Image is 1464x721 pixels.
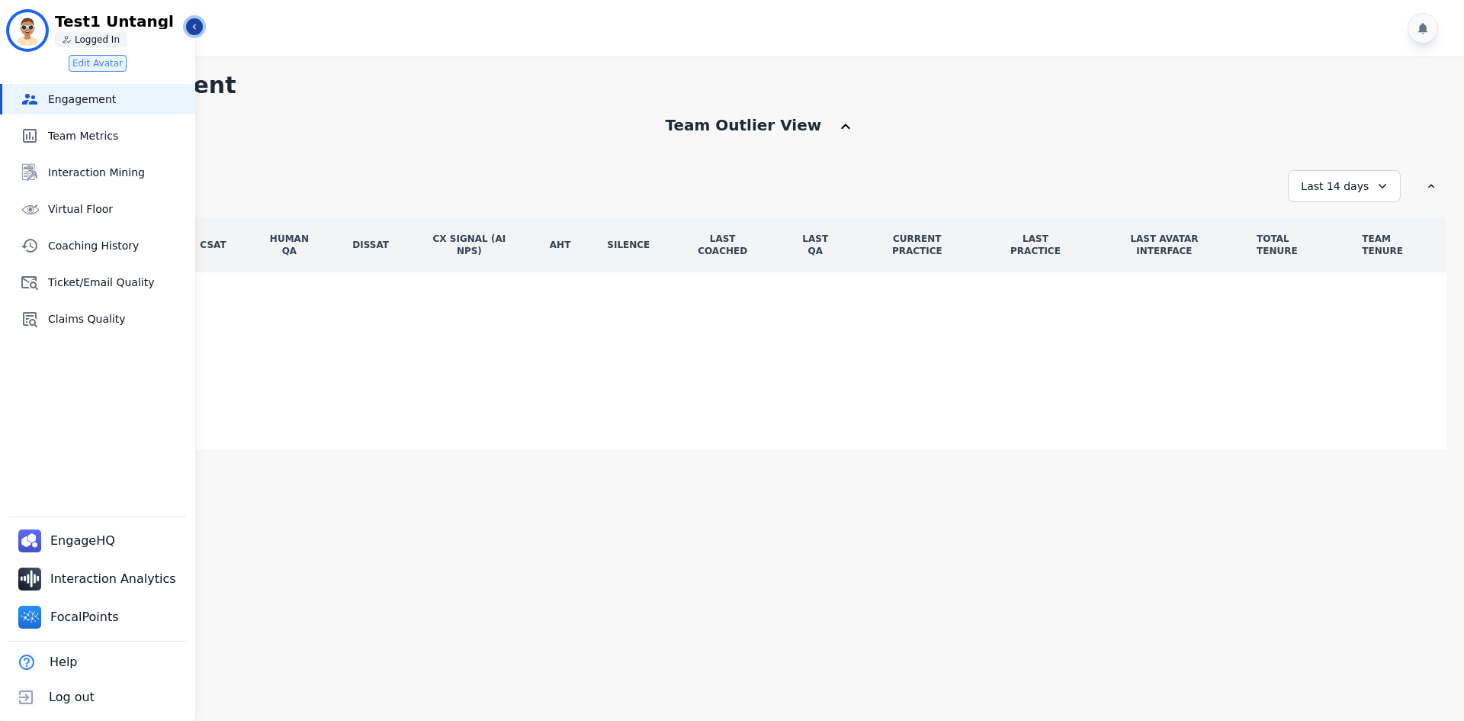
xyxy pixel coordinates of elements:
[9,12,46,49] img: Bordered avatar
[9,645,80,680] button: Help
[2,194,195,224] a: Virtual Floor
[12,600,128,635] a: FocalPoints
[9,680,98,715] button: Log out
[50,608,122,626] span: FocalPoints
[425,233,513,257] div: CX Signal (AI NPS)
[550,239,571,251] div: AHT
[795,233,835,257] div: LAST QA
[2,230,195,261] a: Coaching History
[263,233,316,257] div: Human QA
[665,114,821,136] div: Team Outlier View
[48,311,189,327] span: Claims Quality
[69,55,127,72] button: Edit Avatar
[1288,170,1401,202] div: Last 14 days
[12,562,185,597] a: Interaction Analytics
[50,570,179,588] span: Interaction Analytics
[1257,233,1325,257] div: TOTAL TENURE
[12,523,124,558] a: EngageHQ
[1362,233,1427,257] div: TEAM TENURE
[75,34,120,46] p: Logged In
[50,653,77,671] span: Help
[1109,233,1220,257] div: LAST AVATAR INTERFACE
[200,239,226,251] div: CSAT
[2,267,195,298] a: Ticket/Email Quality
[686,233,759,257] div: LAST COACHED
[607,239,650,251] div: Silence
[2,121,195,151] a: Team Metrics
[999,233,1072,257] div: LAST PRACTICE
[2,304,195,334] a: Claims Quality
[872,233,962,257] div: CURRENT PRACTICE
[48,238,189,253] span: Coaching History
[2,157,195,188] a: Interaction Mining
[48,275,189,290] span: Ticket/Email Quality
[50,532,118,550] span: EngageHQ
[49,688,95,707] span: Log out
[55,14,185,29] p: Test1 Untangl
[48,201,189,217] span: Virtual Floor
[48,92,189,107] span: Engagement
[74,72,1446,99] h1: Engagement
[352,239,389,251] div: DisSat
[2,84,195,114] a: Engagement
[63,35,72,44] img: person
[48,165,189,180] span: Interaction Mining
[48,128,189,143] span: Team Metrics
